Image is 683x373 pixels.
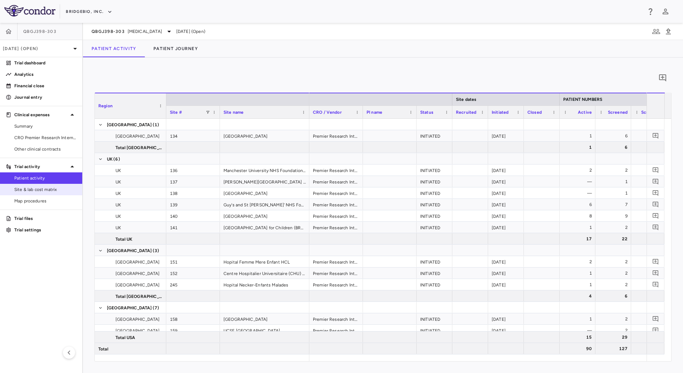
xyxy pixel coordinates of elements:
[309,222,363,233] div: Premier Research International LLC
[638,187,663,199] div: —
[638,279,663,290] div: —
[220,199,309,210] div: Guy's and St [PERSON_NAME]' NHS Foundation Trust
[14,163,68,170] p: Trial activity
[488,313,524,324] div: [DATE]
[566,165,592,176] div: 2
[652,132,659,139] svg: Add comment
[417,130,452,141] div: INITIATED
[566,130,592,142] div: 1
[456,110,476,115] span: Recruited
[166,256,220,267] div: 151
[220,256,309,267] div: Hopital Femme Mere Enfant HCL
[166,210,220,221] div: 140
[652,258,659,265] svg: Add comment
[638,256,663,268] div: —
[417,279,452,290] div: INITIATED
[4,5,55,16] img: logo-full-SnFGN8VE.png
[116,165,121,176] span: UK
[417,325,452,336] div: INITIATED
[14,175,77,181] span: Patient activity
[602,313,628,325] div: 2
[220,187,309,198] div: [GEOGRAPHIC_DATA]
[651,165,660,175] button: Add comment
[492,110,508,115] span: Initiated
[417,176,452,187] div: INITIATED
[220,165,309,176] div: Manchester University NHS Foundation Trust
[116,176,121,188] span: UK
[488,279,524,290] div: [DATE]
[113,153,120,165] span: (6)
[527,110,542,115] span: Closed
[602,268,628,279] div: 2
[602,325,628,336] div: 2
[651,200,660,209] button: Add comment
[166,325,220,336] div: 159
[417,313,452,324] div: INITIATED
[367,110,382,115] span: PI name
[128,28,162,35] span: [MEDICAL_DATA]
[166,187,220,198] div: 138
[602,199,628,210] div: 7
[166,279,220,290] div: 245
[223,110,244,115] span: Site name
[166,222,220,233] div: 141
[651,268,660,278] button: Add comment
[652,201,659,208] svg: Add comment
[651,222,660,232] button: Add comment
[566,256,592,268] div: 2
[638,199,663,210] div: —
[14,134,77,141] span: CRO Premier Research International LLC
[116,256,160,268] span: [GEOGRAPHIC_DATA]
[651,257,660,266] button: Add comment
[116,279,160,291] span: [GEOGRAPHIC_DATA]
[116,314,160,325] span: [GEOGRAPHIC_DATA]
[116,291,162,302] span: Total [GEOGRAPHIC_DATA]
[107,302,152,314] span: [GEOGRAPHIC_DATA]
[14,186,77,193] span: Site & lab cost matrix
[309,256,363,267] div: Premier Research International LLC
[602,343,628,354] div: 127
[651,188,660,198] button: Add comment
[309,210,363,221] div: Premier Research International LLC
[566,313,592,325] div: 1
[638,165,663,176] div: —
[488,199,524,210] div: [DATE]
[116,222,121,234] span: UK
[488,222,524,233] div: [DATE]
[417,199,452,210] div: INITIATED
[116,332,135,343] span: Total USA
[166,165,220,176] div: 136
[417,222,452,233] div: INITIATED
[116,142,162,153] span: Total [GEOGRAPHIC_DATA]
[638,176,663,187] div: —
[602,165,628,176] div: 2
[651,314,660,324] button: Add comment
[563,97,602,102] span: PATIENT NUMBERS
[652,224,659,231] svg: Add comment
[566,279,592,290] div: 1
[602,222,628,233] div: 2
[92,29,125,34] span: QBGJ398-303
[566,325,592,336] div: —
[107,119,152,131] span: [GEOGRAPHIC_DATA]
[176,28,205,35] span: [DATE] (Open)
[658,74,667,82] svg: Add comment
[566,222,592,233] div: 1
[66,6,112,18] button: BridgeBio, Inc.
[420,110,433,115] span: Status
[638,332,663,343] div: —
[488,210,524,221] div: [DATE]
[657,72,669,84] button: Add comment
[116,211,121,222] span: UK
[98,343,108,355] span: Total
[309,187,363,198] div: Premier Research International LLC
[153,245,159,256] span: (3)
[566,290,592,302] div: 4
[153,302,159,314] span: (7)
[652,281,659,288] svg: Add comment
[313,110,342,115] span: CRO / Vendor
[14,146,77,152] span: Other clinical contracts
[488,176,524,187] div: [DATE]
[602,290,628,302] div: 6
[166,268,220,279] div: 152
